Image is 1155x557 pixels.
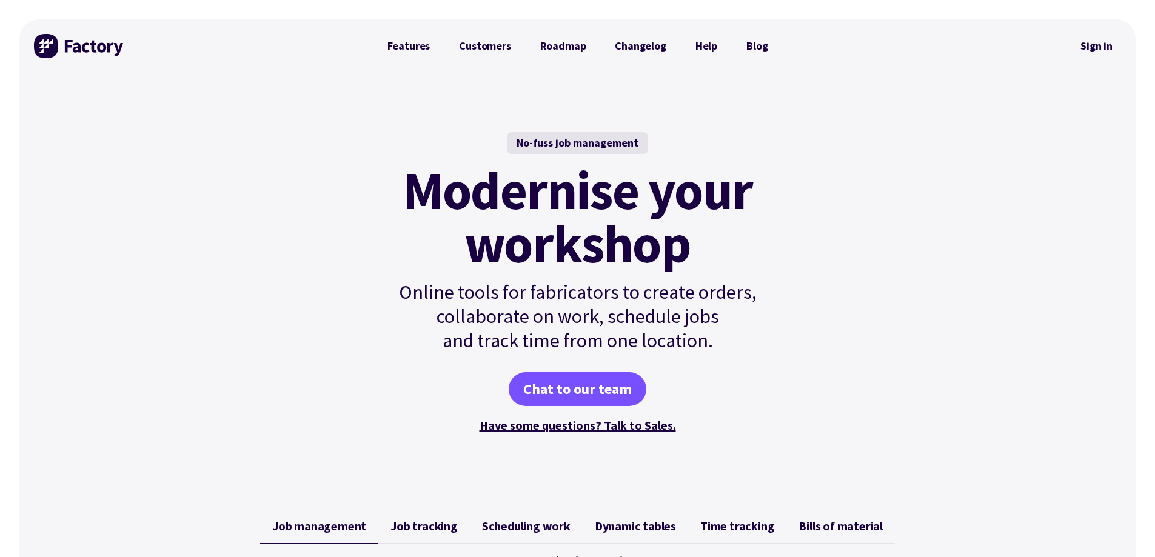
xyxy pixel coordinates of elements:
div: No-fuss job management [507,132,648,154]
a: Customers [444,34,525,58]
a: Have some questions? Talk to Sales. [480,418,676,433]
a: Features [373,34,445,58]
mark: Modernise your workshop [403,164,752,270]
span: Job management [272,519,366,533]
nav: Primary Navigation [373,34,783,58]
span: Scheduling work [482,519,571,533]
span: Bills of material [798,519,883,533]
p: Online tools for fabricators to create orders, collaborate on work, schedule jobs and track time ... [373,280,783,353]
span: Job tracking [390,519,458,533]
a: Changelog [600,34,680,58]
img: Factory [34,34,125,58]
a: Roadmap [526,34,601,58]
a: Blog [732,34,782,58]
a: Chat to our team [509,372,646,406]
nav: Secondary Navigation [1072,32,1121,60]
a: Help [681,34,732,58]
span: Time tracking [700,519,774,533]
span: Dynamic tables [595,519,676,533]
a: Sign in [1072,32,1121,60]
